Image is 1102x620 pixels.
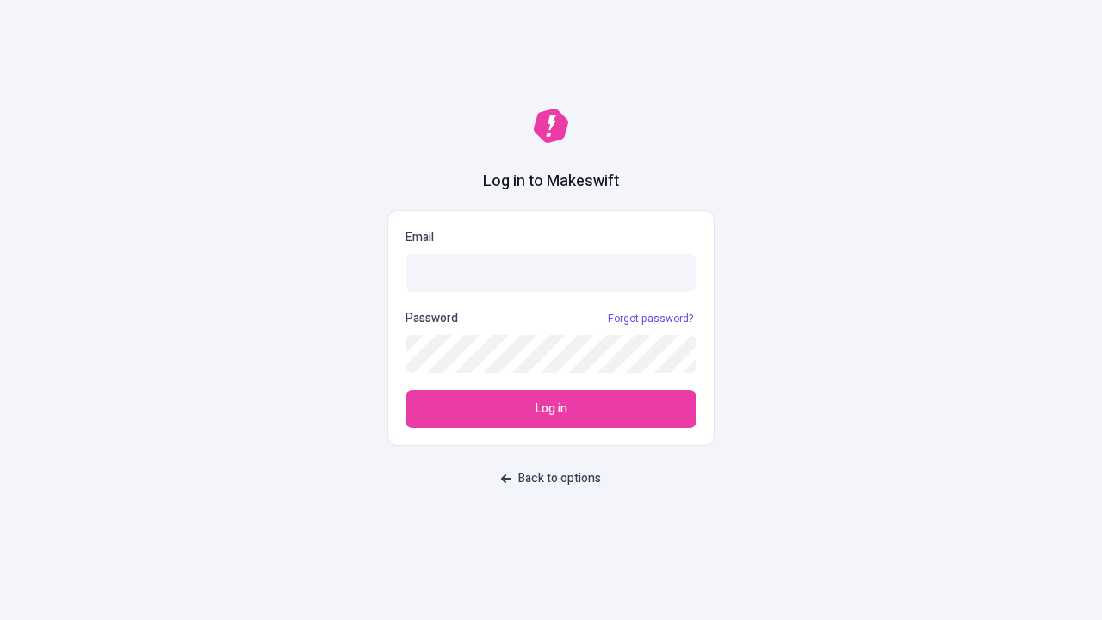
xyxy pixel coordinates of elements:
[406,309,458,328] p: Password
[483,170,619,193] h1: Log in to Makeswift
[406,228,696,247] p: Email
[604,312,696,325] a: Forgot password?
[406,254,696,292] input: Email
[491,463,611,494] button: Back to options
[518,469,601,488] span: Back to options
[406,390,696,428] button: Log in
[536,400,567,418] span: Log in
